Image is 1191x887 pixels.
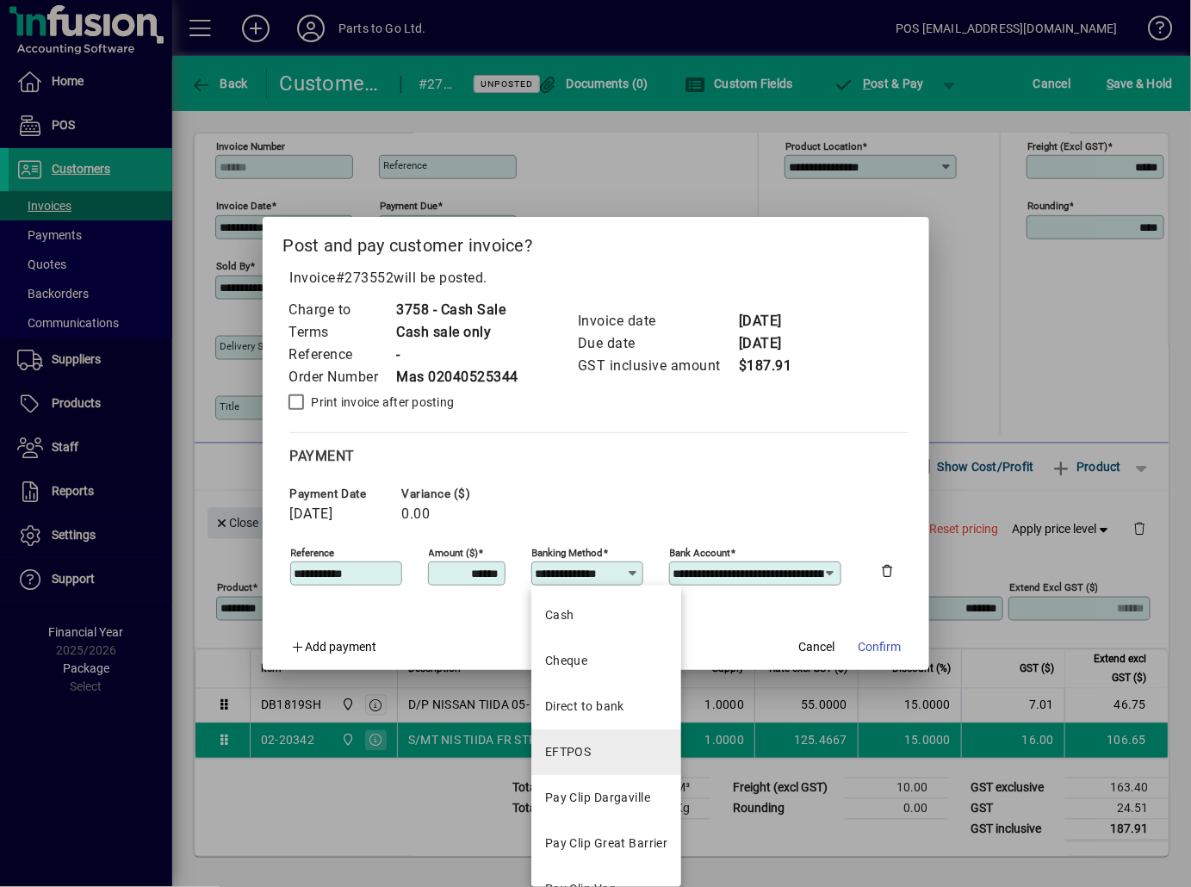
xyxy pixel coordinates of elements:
[288,299,396,321] td: Charge to
[429,546,479,558] mat-label: Amount ($)
[790,632,845,663] button: Cancel
[290,487,394,500] span: Payment date
[288,366,396,388] td: Order Number
[288,344,396,366] td: Reference
[396,366,519,388] td: Mas 02040525344
[396,344,519,366] td: -
[738,332,807,355] td: [DATE]
[545,606,574,624] div: Cash
[531,775,682,821] mat-option: Pay Clip Dargaville
[859,638,902,656] span: Confirm
[531,592,682,638] mat-option: Cash
[283,632,384,663] button: Add payment
[336,270,394,286] span: #273552
[288,321,396,344] td: Terms
[852,632,909,663] button: Confirm
[577,355,738,377] td: GST inclusive amount
[305,640,376,654] span: Add payment
[396,299,519,321] td: 3758 - Cash Sale
[396,321,519,344] td: Cash sale only
[577,310,738,332] td: Invoice date
[531,638,682,684] mat-option: Cheque
[670,546,731,558] mat-label: Bank Account
[545,698,624,716] div: Direct to bank
[545,652,588,670] div: Cheque
[532,546,604,558] mat-label: Banking method
[402,487,506,500] span: Variance ($)
[545,789,650,807] div: Pay Clip Dargaville
[290,448,356,464] span: Payment
[531,729,682,775] mat-option: EFTPOS
[283,268,909,288] p: Invoice will be posted .
[545,743,592,761] div: EFTPOS
[738,355,807,377] td: $187.91
[402,506,431,522] span: 0.00
[308,394,455,411] label: Print invoice after posting
[738,310,807,332] td: [DATE]
[290,506,333,522] span: [DATE]
[545,834,668,853] div: Pay Clip Great Barrier
[799,638,835,656] span: Cancel
[291,546,335,558] mat-label: Reference
[531,684,682,729] mat-option: Direct to bank
[577,332,738,355] td: Due date
[263,217,929,267] h2: Post and pay customer invoice?
[531,821,682,866] mat-option: Pay Clip Great Barrier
